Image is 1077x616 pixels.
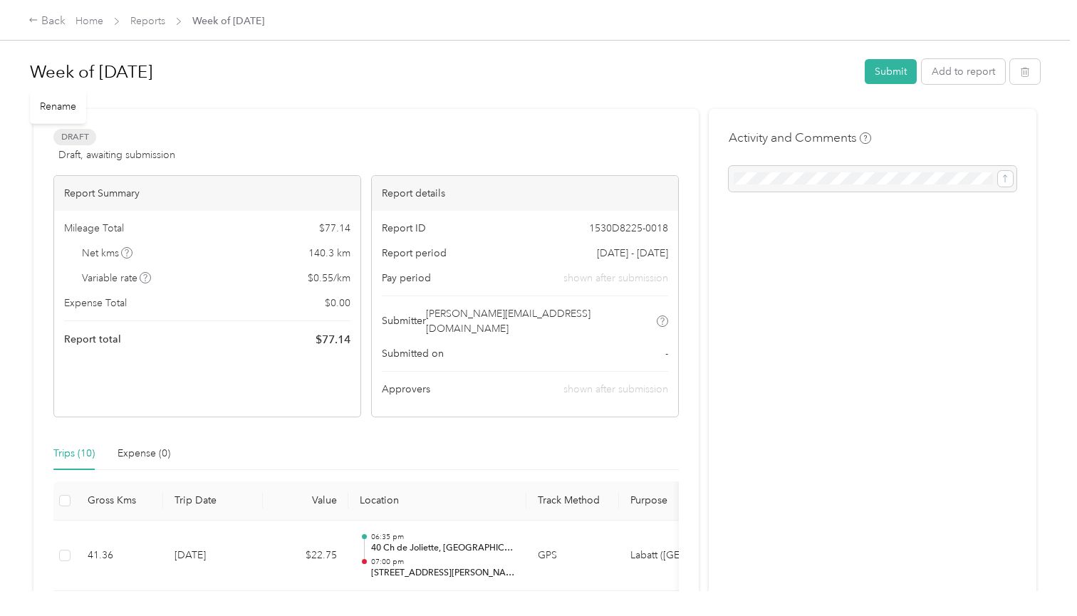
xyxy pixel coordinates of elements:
[382,346,444,361] span: Submitted on
[729,129,871,147] h4: Activity and Comments
[371,557,515,567] p: 07:00 pm
[82,271,152,286] span: Variable rate
[526,481,619,521] th: Track Method
[163,521,263,592] td: [DATE]
[316,331,350,348] span: $ 77.14
[76,15,103,27] a: Home
[563,271,668,286] span: shown after submission
[118,446,170,461] div: Expense (0)
[64,221,124,236] span: Mileage Total
[64,332,121,347] span: Report total
[382,271,431,286] span: Pay period
[865,59,917,84] button: Submit
[263,481,348,521] th: Value
[371,567,515,580] p: [STREET_ADDRESS][PERSON_NAME]
[382,246,447,261] span: Report period
[665,346,668,361] span: -
[192,14,264,28] span: Week of [DATE]
[308,271,350,286] span: $ 0.55 / km
[563,383,668,395] span: shown after submission
[30,88,86,123] div: Rename
[922,59,1005,84] button: Add to report
[382,313,426,328] span: Submitter
[325,296,350,310] span: $ 0.00
[130,15,165,27] a: Reports
[319,221,350,236] span: $ 77.14
[382,221,426,236] span: Report ID
[58,147,175,162] span: Draft, awaiting submission
[76,481,163,521] th: Gross Kms
[997,536,1077,616] iframe: Everlance-gr Chat Button Frame
[53,446,95,461] div: Trips (10)
[30,55,855,89] h1: Week of September 1 2025
[348,481,526,521] th: Location
[163,481,263,521] th: Trip Date
[526,521,619,592] td: GPS
[597,246,668,261] span: [DATE] - [DATE]
[619,521,726,592] td: Labatt (Quebec)
[371,532,515,542] p: 06:35 pm
[64,296,127,310] span: Expense Total
[589,221,668,236] span: 1530D8225-0018
[372,176,678,211] div: Report details
[308,246,350,261] span: 140.3 km
[53,129,96,145] span: Draft
[82,246,133,261] span: Net kms
[382,382,430,397] span: Approvers
[619,481,726,521] th: Purpose
[54,176,360,211] div: Report Summary
[76,521,163,592] td: 41.36
[263,521,348,592] td: $22.75
[28,13,66,30] div: Back
[426,306,655,336] span: [PERSON_NAME][EMAIL_ADDRESS][DOMAIN_NAME]
[371,542,515,555] p: 40 Ch de Joliette, [GEOGRAPHIC_DATA], [GEOGRAPHIC_DATA]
